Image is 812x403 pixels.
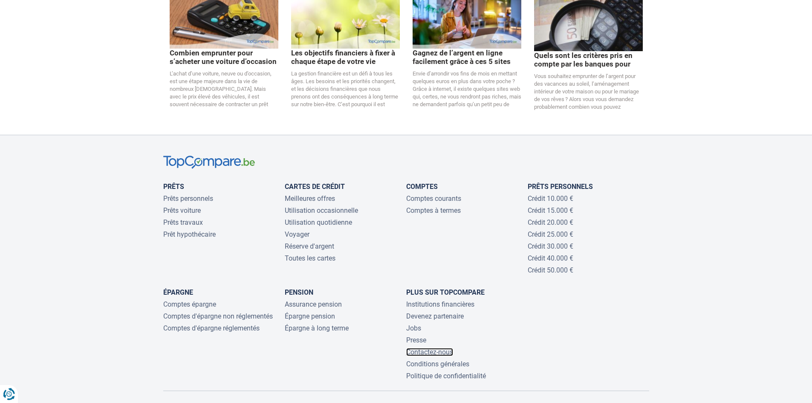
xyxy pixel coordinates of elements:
a: Prêt hypothécaire [163,230,216,238]
p: Les objectifs financiers à fixer à chaque étape de votre vie [291,49,400,66]
img: TopCompare [163,156,255,169]
a: Comptes à termes [406,206,461,215]
p: La gestion financière est un défi à tous les âges. Les besoins et les priorités changent, et les ... [291,70,400,108]
a: Conditions générales [406,360,469,368]
a: Réserve d'argent [285,242,334,250]
a: Plus sur TopCompare [406,288,485,296]
a: Prêts [163,183,184,191]
a: Prêts voiture [163,206,201,215]
p: Quels sont les critères pris en compte par les banques pour calculer votre crédit ? [534,51,643,68]
a: Crédit 30.000 € [528,242,573,250]
p: L’achat d’une voiture, neuve ou d’occasion, est une étape majeure dans la vie de nombreux [DEMOGR... [170,70,278,108]
a: Comptes [406,183,438,191]
a: Crédit 50.000 € [528,266,573,274]
a: Politique de confidentialité [406,372,486,380]
a: Quels sont les critères pris en compte par les banques pour calculer votre crédit ?Vous souhaitez... [534,19,643,111]
a: Comptes épargne [163,300,216,308]
a: Assurance pension [285,300,342,308]
p: Envie d’arrondir vos fins de mois en mettant quelques euros en plus dans votre poche ? Grâce à in... [413,70,521,108]
a: Comptes courants [406,194,461,203]
a: Prêts travaux [163,218,203,226]
a: Toutes les cartes [285,254,335,262]
a: Crédit 20.000 € [528,218,573,226]
a: Devenez partenaire [406,312,464,320]
a: Prêts personnels [163,194,213,203]
a: Contactez-nous [406,348,453,356]
a: Crédit 10.000 € [528,194,573,203]
a: Crédit 15.000 € [528,206,573,215]
p: Vous souhaitez emprunter de l’argent pour des vacances au soleil, l’aménagement intérieur de votr... [534,72,643,111]
a: Presse [406,336,426,344]
a: Utilisation occasionnelle [285,206,358,215]
a: Crédit 40.000 € [528,254,573,262]
a: Combien emprunter pour s’acheter une voiture d’occasion ?L’achat d’une voiture, neuve ou d’occasi... [170,17,278,108]
a: Gagnez de l’argent en ligne facilement grâce à ces 5 sites internetEnvie d’arrondir vos fins de m... [413,17,521,108]
a: Crédit 25.000 € [528,230,573,238]
a: Épargne à long terme [285,324,349,332]
a: Meilleures offres [285,194,335,203]
a: Comptes d'épargne réglementés [163,324,260,332]
p: Gagnez de l’argent en ligne facilement grâce à ces 5 sites internet [413,49,521,66]
a: Cartes de Crédit [285,183,345,191]
p: Combien emprunter pour s’acheter une voiture d’occasion ? [170,49,278,66]
a: Institutions financières [406,300,474,308]
a: Épargne pension [285,312,335,320]
a: Voyager [285,230,309,238]
a: Prêts personnels [528,183,593,191]
a: Jobs [406,324,421,332]
a: Utilisation quotidienne [285,218,352,226]
a: Épargne [163,288,193,296]
a: Pension [285,288,313,296]
a: Les objectifs financiers à fixer à chaque étape de votre vieLa gestion financière est un défi à t... [291,17,400,108]
a: Comptes d'épargne non réglementés [163,312,273,320]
